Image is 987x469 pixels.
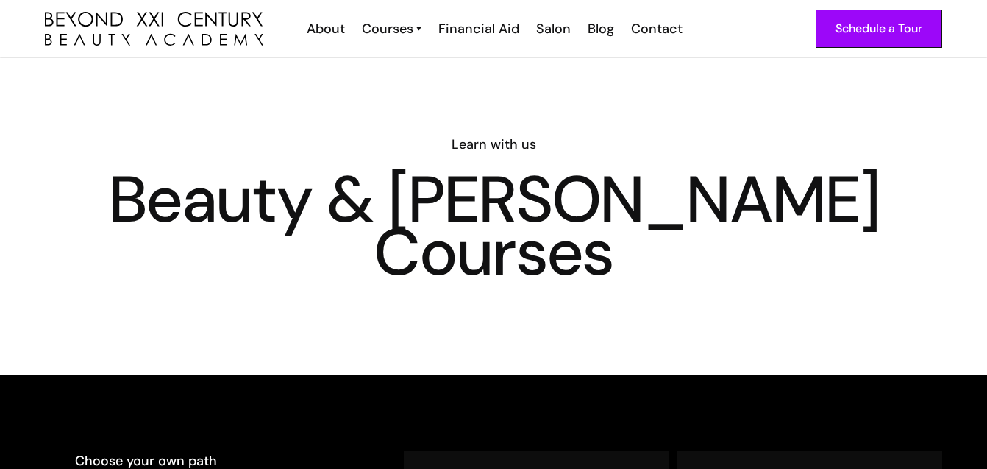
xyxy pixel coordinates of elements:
div: Blog [588,19,614,38]
a: Financial Aid [429,19,527,38]
a: About [297,19,352,38]
a: Salon [527,19,578,38]
h6: Learn with us [45,135,942,154]
div: Schedule a Tour [835,19,922,38]
div: Salon [536,19,571,38]
a: Courses [362,19,421,38]
a: Schedule a Tour [816,10,942,48]
a: Contact [621,19,690,38]
div: About [307,19,345,38]
div: Contact [631,19,683,38]
a: Blog [578,19,621,38]
h1: Beauty & [PERSON_NAME] Courses [45,173,942,279]
div: Financial Aid [438,19,519,38]
img: beyond 21st century beauty academy logo [45,12,263,46]
div: Courses [362,19,413,38]
a: home [45,12,263,46]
